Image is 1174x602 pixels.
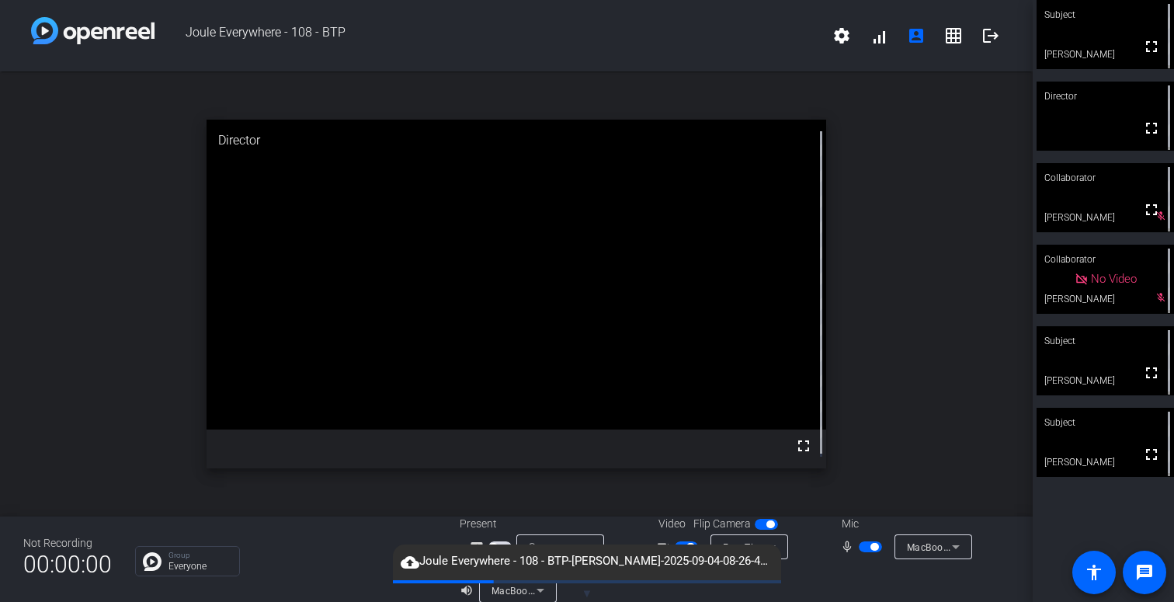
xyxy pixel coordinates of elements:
[907,26,926,45] mat-icon: account_box
[1142,364,1161,382] mat-icon: fullscreen
[944,26,963,45] mat-icon: grid_on
[1037,408,1174,437] div: Subject
[1142,445,1161,464] mat-icon: fullscreen
[656,538,675,556] mat-icon: videocam_outline
[1135,563,1154,582] mat-icon: message
[907,541,1023,553] span: MacBook Pro Microphone
[393,552,781,571] span: Joule Everywhere - 108 - BTP-[PERSON_NAME]-2025-09-04-08-26-41-041-2.webm
[1037,245,1174,274] div: Collaborator
[693,516,751,532] span: Flip Camera
[529,541,564,553] span: Source
[155,17,823,54] span: Joule Everywhere - 108 - BTP
[794,437,813,455] mat-icon: fullscreen
[1142,200,1161,219] mat-icon: fullscreen
[826,516,981,532] div: Mic
[1037,82,1174,111] div: Director
[1085,563,1103,582] mat-icon: accessibility
[168,562,231,571] p: Everyone
[658,516,686,532] span: Video
[460,581,478,600] mat-icon: volume_up
[168,552,231,559] p: Group
[31,17,155,44] img: white-gradient.svg
[23,545,112,583] span: 00:00:00
[582,586,593,600] span: ▼
[460,516,615,532] div: Present
[860,17,898,54] button: signal_cellular_alt
[401,553,419,572] mat-icon: cloud_upload
[143,552,162,571] img: Chat Icon
[23,535,112,552] div: Not Recording
[1037,326,1174,356] div: Subject
[840,538,859,556] mat-icon: mic_none
[1037,163,1174,193] div: Collaborator
[1142,119,1161,137] mat-icon: fullscreen
[207,120,826,162] div: Director
[1091,272,1137,286] span: No Video
[470,538,488,556] mat-icon: screen_share_outline
[1142,37,1161,56] mat-icon: fullscreen
[832,26,851,45] mat-icon: settings
[981,26,1000,45] mat-icon: logout
[491,584,596,597] span: MacBook Pro Speakers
